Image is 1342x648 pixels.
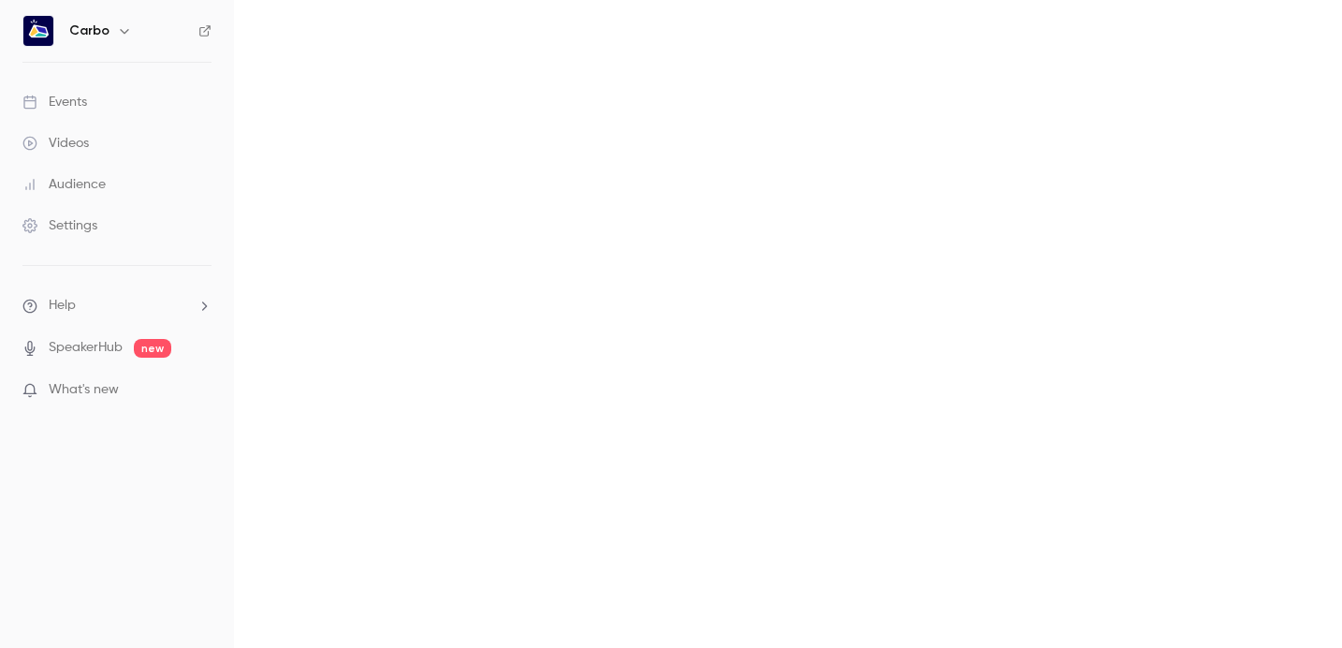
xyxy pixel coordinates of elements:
[22,175,106,194] div: Audience
[22,93,87,111] div: Events
[22,296,212,316] li: help-dropdown-opener
[23,16,53,46] img: Carbo
[49,338,123,358] a: SpeakerHub
[49,296,76,316] span: Help
[49,380,119,400] span: What's new
[134,339,171,358] span: new
[22,134,89,153] div: Videos
[22,216,97,235] div: Settings
[69,22,109,40] h6: Carbo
